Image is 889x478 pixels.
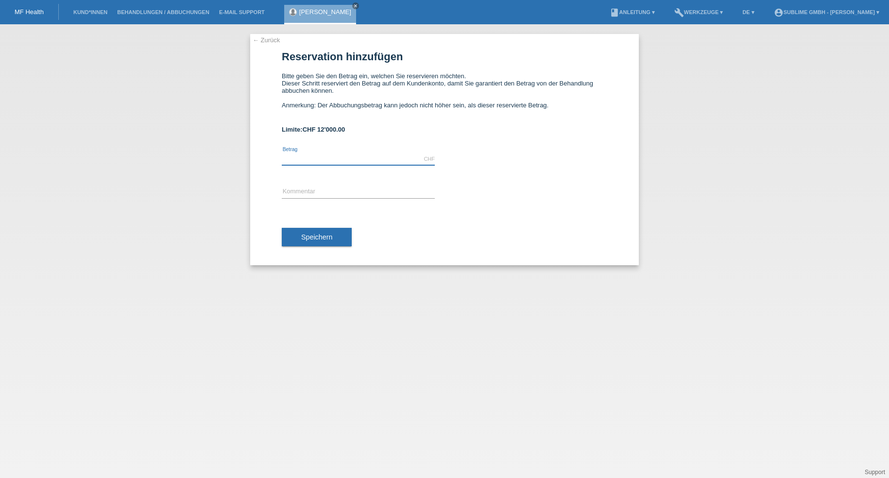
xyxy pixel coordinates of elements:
i: build [674,8,684,17]
span: CHF 12'000.00 [303,126,345,133]
a: [PERSON_NAME] [299,8,351,16]
a: buildWerkzeuge ▾ [669,9,728,15]
a: E-Mail Support [214,9,270,15]
a: Behandlungen / Abbuchungen [112,9,214,15]
a: ← Zurück [253,36,280,44]
h1: Reservation hinzufügen [282,51,607,63]
div: Bitte geben Sie den Betrag ein, welchen Sie reservieren möchten. Dieser Schritt reserviert den Be... [282,72,607,116]
b: Limite: [282,126,345,133]
a: bookAnleitung ▾ [605,9,660,15]
i: account_circle [774,8,784,17]
a: Kund*innen [68,9,112,15]
div: CHF [424,156,435,162]
a: DE ▾ [737,9,759,15]
a: account_circleSublime GmbH - [PERSON_NAME] ▾ [769,9,884,15]
a: close [352,2,359,9]
span: Speichern [301,233,332,241]
i: book [610,8,619,17]
a: Support [865,469,885,476]
i: close [353,3,358,8]
a: MF Health [15,8,44,16]
button: Speichern [282,228,352,246]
